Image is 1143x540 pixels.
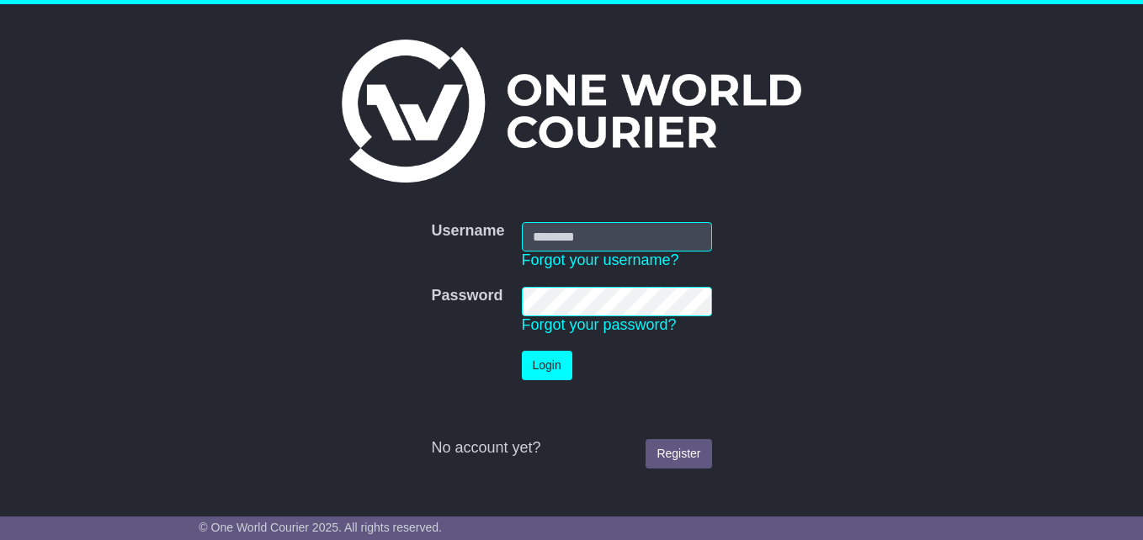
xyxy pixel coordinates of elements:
[431,287,502,305] label: Password
[522,316,677,333] a: Forgot your password?
[431,222,504,241] label: Username
[522,251,679,268] a: Forgot your username?
[199,521,442,534] span: © One World Courier 2025. All rights reserved.
[431,439,711,458] div: No account yet?
[342,40,801,183] img: One World
[522,351,572,380] button: Login
[646,439,711,469] a: Register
